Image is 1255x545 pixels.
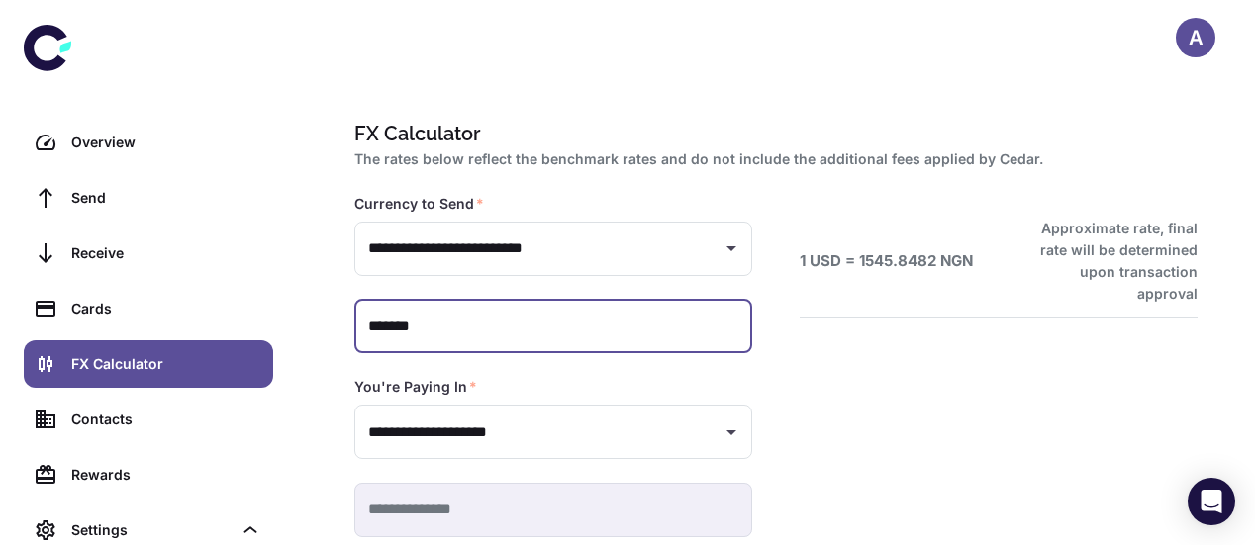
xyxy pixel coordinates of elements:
button: Open [718,234,745,262]
label: You're Paying In [354,377,477,397]
button: A [1176,18,1215,57]
h6: Approximate rate, final rate will be determined upon transaction approval [1018,218,1198,305]
div: Send [71,187,261,209]
div: FX Calculator [71,353,261,375]
label: Currency to Send [354,194,484,214]
a: FX Calculator [24,340,273,388]
div: Overview [71,132,261,153]
a: Send [24,174,273,222]
div: Cards [71,298,261,319]
a: Rewards [24,451,273,499]
div: Receive [71,242,261,264]
div: Rewards [71,464,261,486]
div: Open Intercom Messenger [1188,478,1235,525]
a: Contacts [24,396,273,443]
h6: 1 USD = 1545.8482 NGN [800,250,973,273]
a: Overview [24,119,273,166]
div: Settings [71,519,232,541]
a: Cards [24,285,273,332]
h1: FX Calculator [354,119,1190,148]
div: Contacts [71,409,261,430]
button: Open [718,418,745,446]
a: Receive [24,229,273,277]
